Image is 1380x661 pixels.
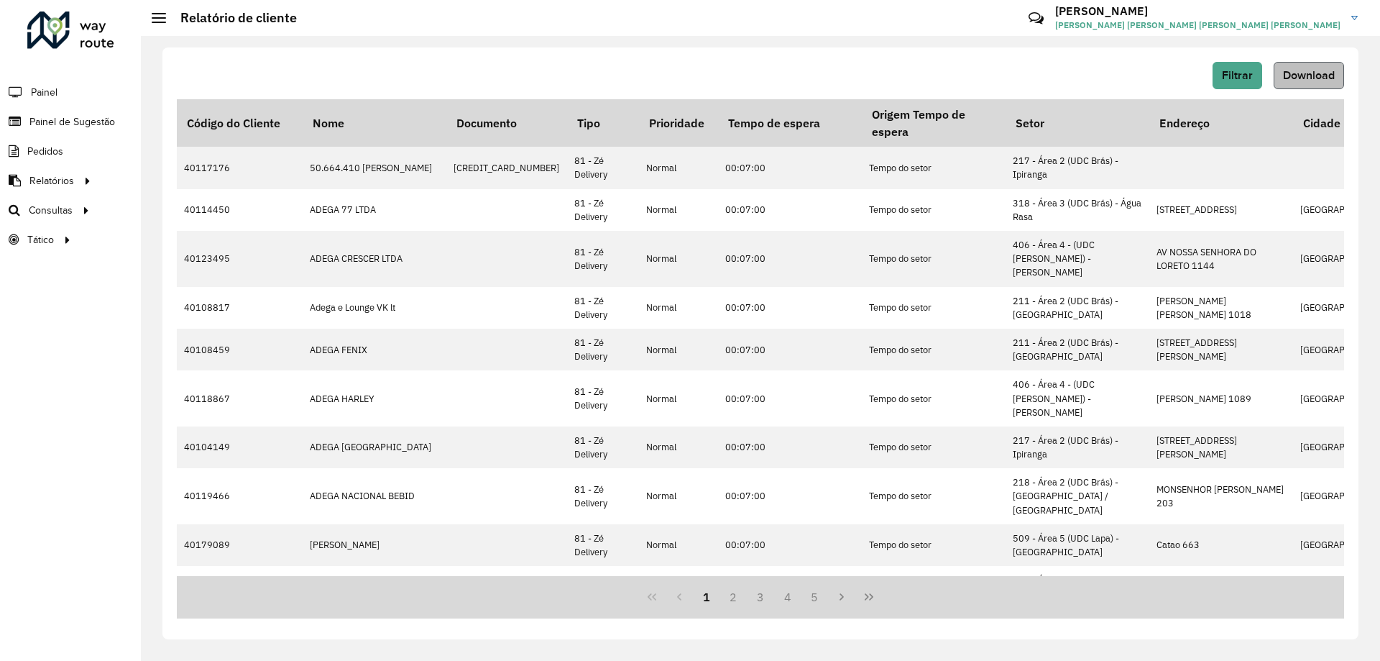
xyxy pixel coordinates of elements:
[639,147,718,188] td: Normal
[567,370,639,427] td: 81 - Zé Delivery
[31,85,57,100] span: Painel
[718,329,862,370] td: 00:07:00
[1006,370,1149,427] td: 406 - Área 4 - (UDC [PERSON_NAME]) - [PERSON_NAME]
[1149,329,1293,370] td: [STREET_ADDRESS][PERSON_NAME]
[1006,231,1149,287] td: 406 - Área 4 - (UDC [PERSON_NAME]) - [PERSON_NAME]
[567,231,639,287] td: 81 - Zé Delivery
[177,329,303,370] td: 40108459
[1149,370,1293,427] td: [PERSON_NAME] 1089
[567,189,639,231] td: 81 - Zé Delivery
[27,144,63,159] span: Pedidos
[1149,99,1293,147] th: Endereço
[718,99,862,147] th: Tempo de espera
[639,231,718,287] td: Normal
[718,147,862,188] td: 00:07:00
[29,173,74,188] span: Relatórios
[862,287,1006,329] td: Tempo do setor
[862,99,1006,147] th: Origem Tempo de espera
[862,524,1006,566] td: Tempo do setor
[747,583,774,611] button: 3
[567,147,639,188] td: 81 - Zé Delivery
[1213,62,1262,89] button: Filtrar
[446,99,567,147] th: Documento
[862,370,1006,427] td: Tempo do setor
[567,329,639,370] td: 81 - Zé Delivery
[29,203,73,218] span: Consultas
[639,99,718,147] th: Prioridade
[1006,99,1149,147] th: Setor
[303,524,446,566] td: [PERSON_NAME]
[1006,566,1149,636] td: 403 - Área 4 - (UDC [PERSON_NAME]) - [PERSON_NAME] / [PERSON_NAME]
[718,427,862,468] td: 00:07:00
[862,189,1006,231] td: Tempo do setor
[303,370,446,427] td: ADEGA HARLEY
[718,566,862,636] td: 00:07:00
[166,10,297,26] h2: Relatório de cliente
[1006,427,1149,468] td: 217 - Área 2 (UDC Brás) - Ipiranga
[1006,468,1149,524] td: 218 - Área 2 (UDC Brás) - [GEOGRAPHIC_DATA] / [GEOGRAPHIC_DATA]
[639,427,718,468] td: Normal
[1055,19,1340,32] span: [PERSON_NAME] [PERSON_NAME] [PERSON_NAME] [PERSON_NAME]
[862,329,1006,370] td: Tempo do setor
[177,468,303,524] td: 40119466
[177,566,303,636] td: 40112718
[862,231,1006,287] td: Tempo do setor
[1149,524,1293,566] td: Catao 663
[1149,427,1293,468] td: [STREET_ADDRESS][PERSON_NAME]
[1006,287,1149,329] td: 211 - Área 2 (UDC Brás) - [GEOGRAPHIC_DATA]
[1149,287,1293,329] td: [PERSON_NAME] [PERSON_NAME] 1018
[639,287,718,329] td: Normal
[1149,231,1293,287] td: AV NOSSA SENHORA DO LORETO 1144
[1149,189,1293,231] td: [STREET_ADDRESS]
[774,583,801,611] button: 4
[177,287,303,329] td: 40108817
[27,232,54,247] span: Tático
[639,524,718,566] td: Normal
[303,147,446,188] td: 50.664.410 [PERSON_NAME]
[1274,62,1344,89] button: Download
[303,566,446,636] td: ADEGA OS GASOLINA
[801,583,829,611] button: 5
[177,147,303,188] td: 40117176
[639,566,718,636] td: Normal
[177,524,303,566] td: 40179089
[29,114,115,129] span: Painel de Sugestão
[567,566,639,636] td: 81 - Zé Delivery
[446,147,567,188] td: [CREDIT_CARD_NUMBER]
[639,189,718,231] td: Normal
[567,427,639,468] td: 81 - Zé Delivery
[862,427,1006,468] td: Tempo do setor
[718,468,862,524] td: 00:07:00
[177,99,303,147] th: Código do Cliente
[718,231,862,287] td: 00:07:00
[177,231,303,287] td: 40123495
[567,287,639,329] td: 81 - Zé Delivery
[693,583,720,611] button: 1
[718,370,862,427] td: 00:07:00
[303,99,446,147] th: Nome
[855,583,883,611] button: Last Page
[1006,524,1149,566] td: 509 - Área 5 (UDC Lapa) - [GEOGRAPHIC_DATA]
[303,468,446,524] td: ADEGA NACIONAL BEBID
[1149,468,1293,524] td: MONSENHOR [PERSON_NAME] 203
[1006,329,1149,370] td: 211 - Área 2 (UDC Brás) - [GEOGRAPHIC_DATA]
[303,427,446,468] td: ADEGA [GEOGRAPHIC_DATA]
[303,329,446,370] td: ADEGA FENIX
[639,329,718,370] td: Normal
[1021,3,1052,34] a: Contato Rápido
[303,287,446,329] td: Adega e Lounge VK lt
[719,583,747,611] button: 2
[862,468,1006,524] td: Tempo do setor
[718,189,862,231] td: 00:07:00
[718,524,862,566] td: 00:07:00
[567,468,639,524] td: 81 - Zé Delivery
[862,147,1006,188] td: Tempo do setor
[567,99,639,147] th: Tipo
[177,189,303,231] td: 40114450
[177,370,303,427] td: 40118867
[303,189,446,231] td: ADEGA 77 LTDA
[1055,4,1340,18] h3: [PERSON_NAME]
[639,468,718,524] td: Normal
[862,566,1006,636] td: Tempo do setor
[303,231,446,287] td: ADEGA CRESCER LTDA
